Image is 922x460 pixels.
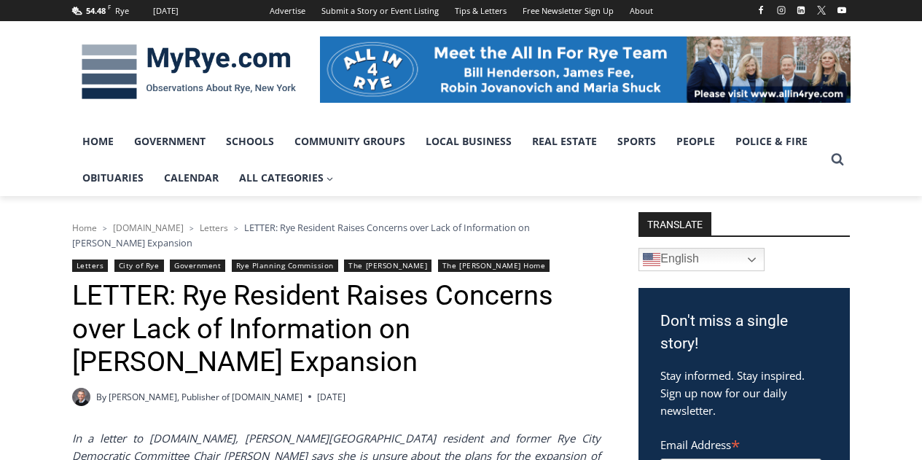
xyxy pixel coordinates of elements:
[660,310,828,356] h3: Don't miss a single story!
[115,4,129,17] div: Rye
[216,123,284,160] a: Schools
[72,123,824,197] nav: Primary Navigation
[200,222,228,234] a: Letters
[773,1,790,19] a: Instagram
[72,260,109,272] a: Letters
[113,222,184,234] a: [DOMAIN_NAME]
[638,212,711,235] strong: TRANSLATE
[438,260,550,272] a: The [PERSON_NAME] Home
[344,260,431,272] a: The [PERSON_NAME]
[103,223,107,233] span: >
[108,3,111,11] span: F
[96,390,106,404] span: By
[72,222,97,234] a: Home
[72,388,90,406] a: Author image
[320,36,851,102] img: All in for Rye
[317,390,345,404] time: [DATE]
[638,248,765,271] a: English
[232,260,338,272] a: Rye Planning Commission
[752,1,770,19] a: Facebook
[833,1,851,19] a: YouTube
[72,220,601,250] nav: Breadcrumbs
[72,160,154,196] a: Obituaries
[660,367,828,419] p: Stay informed. Stay inspired. Sign up now for our daily newsletter.
[72,279,601,379] h1: LETTER: Rye Resident Raises Concerns over Lack of Information on [PERSON_NAME] Expansion
[643,251,660,268] img: en
[415,123,522,160] a: Local Business
[239,170,334,186] span: All Categories
[190,223,194,233] span: >
[229,160,344,196] a: All Categories
[660,430,821,456] label: Email Address
[234,223,238,233] span: >
[153,4,179,17] div: [DATE]
[284,123,415,160] a: Community Groups
[72,34,305,110] img: MyRye.com
[109,391,302,403] a: [PERSON_NAME], Publisher of [DOMAIN_NAME]
[666,123,725,160] a: People
[170,260,225,272] a: Government
[72,221,530,249] span: LETTER: Rye Resident Raises Concerns over Lack of Information on [PERSON_NAME] Expansion
[72,123,124,160] a: Home
[725,123,818,160] a: Police & Fire
[824,147,851,173] button: View Search Form
[114,260,164,272] a: City of Rye
[607,123,666,160] a: Sports
[522,123,607,160] a: Real Estate
[86,5,106,16] span: 54.48
[813,1,830,19] a: X
[124,123,216,160] a: Government
[792,1,810,19] a: Linkedin
[154,160,229,196] a: Calendar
